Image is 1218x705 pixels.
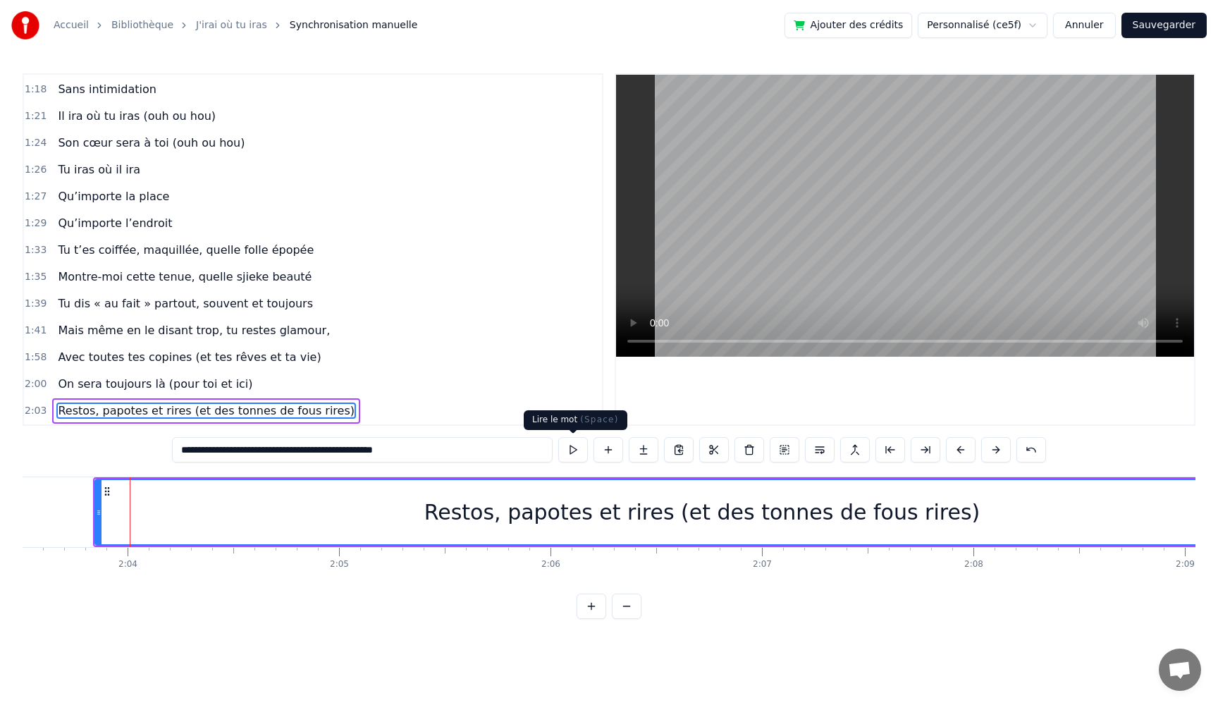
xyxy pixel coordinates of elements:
[424,496,980,528] div: Restos, papotes et rires (et des tonnes de fous rires)
[196,18,267,32] a: J'irai où tu iras
[56,135,246,151] span: Son cœur sera à toi (ouh ou hou)
[25,216,47,231] span: 1:29
[524,410,627,430] div: Lire le mot
[56,322,331,338] span: Mais même en le disant trop, tu restes glamour,
[56,242,315,258] span: Tu t’es coiffée, maquillée, quelle folle épopée
[25,324,47,338] span: 1:41
[25,243,47,257] span: 1:33
[11,11,39,39] img: youka
[25,350,47,364] span: 1:58
[56,403,356,419] span: Restos, papotes et rires (et des tonnes de fous rires)
[25,163,47,177] span: 1:26
[290,18,418,32] span: Synchronisation manuelle
[56,81,157,97] span: Sans intimidation
[25,404,47,418] span: 2:03
[580,415,618,424] span: ( Space )
[56,295,314,312] span: Tu dis « au fait » partout, souvent et toujours
[785,13,913,38] button: Ajouter des crédits
[25,190,47,204] span: 1:27
[1121,13,1207,38] button: Sauvegarder
[56,108,217,124] span: Il ira où tu iras (ouh ou hou)
[54,18,89,32] a: Accueil
[25,82,47,97] span: 1:18
[25,297,47,311] span: 1:39
[1053,13,1115,38] button: Annuler
[56,215,173,231] span: Qu’importe l’endroit
[25,270,47,284] span: 1:35
[1159,649,1201,691] a: Ouvrir le chat
[56,376,254,392] span: On sera toujours là (pour toi et ici)
[56,349,322,365] span: Avec toutes tes copines (et tes rêves et ta vie)
[25,377,47,391] span: 2:00
[111,18,173,32] a: Bibliothèque
[56,269,313,285] span: Montre-moi cette tenue, quelle sjieke beauté
[25,136,47,150] span: 1:24
[753,559,772,570] div: 2:07
[964,559,983,570] div: 2:08
[330,559,349,570] div: 2:05
[56,188,171,204] span: Qu’importe la place
[25,109,47,123] span: 1:21
[56,161,142,178] span: Tu iras où il ira
[1176,559,1195,570] div: 2:09
[118,559,137,570] div: 2:04
[54,18,417,32] nav: breadcrumb
[541,559,560,570] div: 2:06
